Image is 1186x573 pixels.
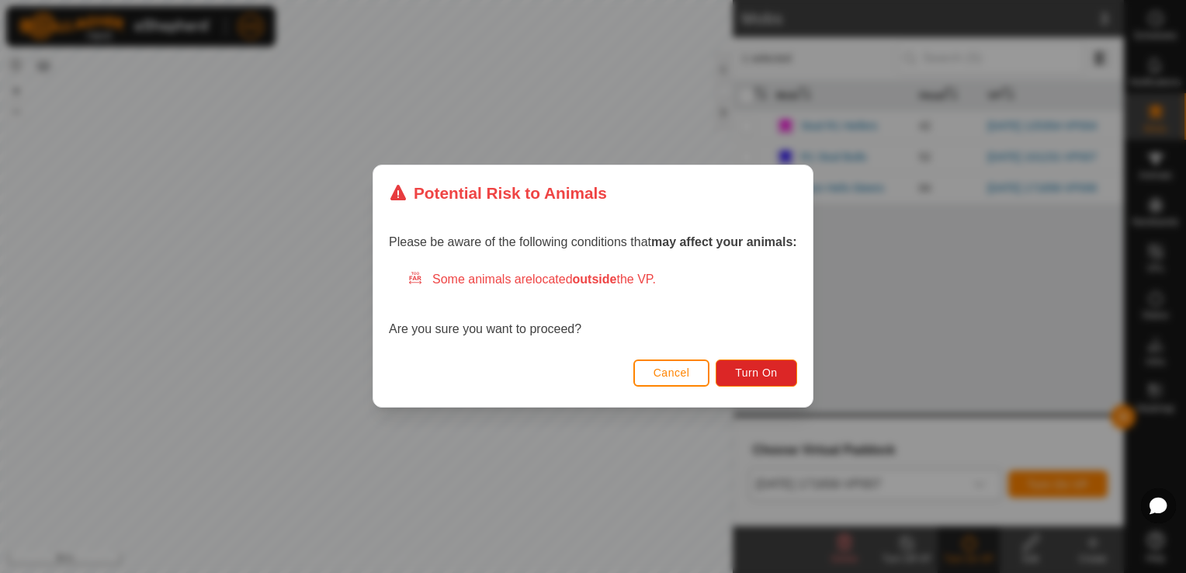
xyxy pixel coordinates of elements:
[716,359,797,387] button: Turn On
[389,181,607,205] div: Potential Risk to Animals
[532,273,656,286] span: located the VP.
[407,271,797,290] div: Some animals are
[654,367,690,380] span: Cancel
[573,273,617,286] strong: outside
[633,359,710,387] button: Cancel
[651,236,797,249] strong: may affect your animals:
[389,236,797,249] span: Please be aware of the following conditions that
[389,271,797,339] div: Are you sure you want to proceed?
[736,367,778,380] span: Turn On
